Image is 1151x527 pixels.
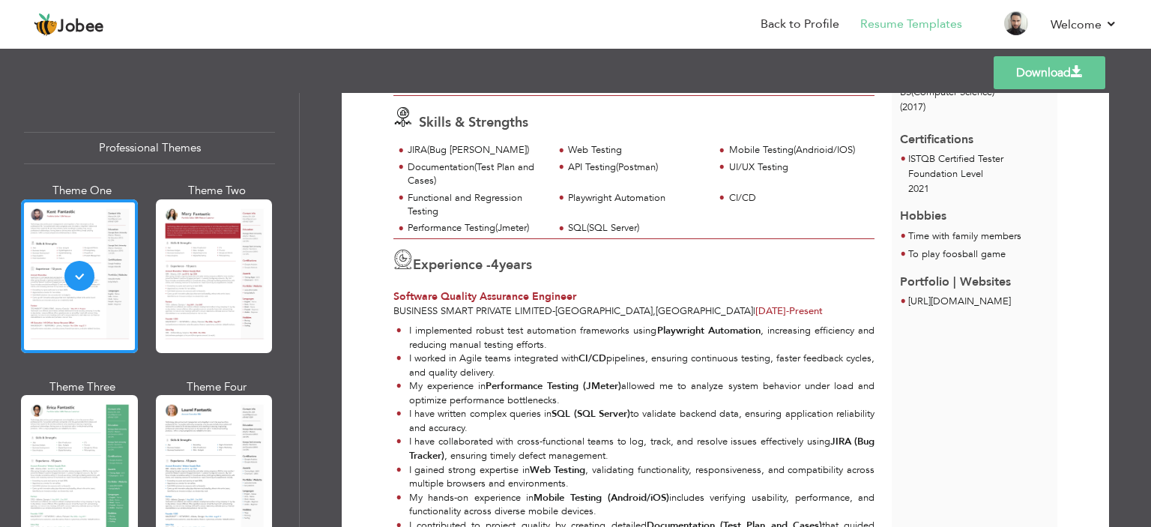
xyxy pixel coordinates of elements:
span: ISTQB Certified Tester Foundation Level [908,152,1003,181]
div: API Testing(Postman) [568,160,705,175]
div: Mobile Testing(Andrioid/IOS) [729,143,866,157]
a: Resume Templates [860,16,962,33]
span: - [552,304,555,318]
span: Portfolio | Websites [900,274,1011,290]
li: I gained strong expertise in , validating functionality, responsiveness, and compatibility across... [396,463,874,491]
span: - [786,304,789,318]
a: Download [994,56,1105,89]
li: I have written complex queries in to validate backend data, ensuring application reliability and ... [396,407,874,435]
label: years [491,256,532,275]
span: Business Smart Private Limited [393,304,552,318]
li: My hands-on experience in includes verifying usability, performance, and functionality across div... [396,491,874,519]
li: I have collaborated with cross-functional teams to log, track, and resolve issues effectively usi... [396,435,874,463]
strong: Performance Testing (JMeter) [486,379,621,393]
div: Theme One [24,183,141,199]
strong: Web Testing [530,463,586,477]
li: I worked in Agile teams integrated with pipelines, ensuring continuous testing, faster feedback c... [396,352,874,379]
span: Software Quality Assurance Engineer [393,289,576,304]
div: Playwright Automation [568,191,705,205]
span: [DATE] [755,304,789,318]
span: BS(Computer Science) [900,85,994,99]
div: Documentation(Test Plan and Cases) [408,160,545,188]
span: Experience - [413,256,491,274]
strong: SQL (SQL Server) [552,407,630,421]
strong: CI/CD [578,352,606,365]
div: SQL(SQL Server) [568,221,705,235]
div: CI/CD [729,191,866,205]
span: Jobee [58,19,104,35]
div: Performance Testing(Jmeter) [408,221,545,235]
div: Functional and Regression Testing [408,191,545,219]
a: [URL][DOMAIN_NAME] [908,295,1011,308]
span: Skills & Strengths [419,113,528,132]
strong: Mobile Testing (Android/iOS) [534,491,668,505]
span: | [753,304,755,318]
strong: JIRA (Bug Tracker) [409,435,875,463]
span: Hobbies [900,208,946,224]
p: 2021 [908,182,1049,197]
a: Welcome [1051,16,1117,34]
span: , [653,304,656,318]
span: (2017) [900,100,925,114]
span: Certifications [900,120,973,148]
strong: Playwright Automation [657,324,761,337]
li: My experience in allowed me to analyze system behavior under load and optimize performance bottle... [396,379,874,407]
div: Professional Themes [24,132,275,164]
a: Jobee [34,13,104,37]
span: [GEOGRAPHIC_DATA] [555,304,653,318]
span: 4 [491,256,499,274]
li: I implemented robust test automation frameworks using , increasing efficiency and reducing manual... [396,324,874,352]
img: Profile Img [1004,11,1028,35]
div: JIRA(Bug [PERSON_NAME]) [408,143,545,157]
div: Web Testing [568,143,705,157]
div: Theme Four [159,379,276,395]
span: Present [755,304,823,318]
div: Theme Three [24,379,141,395]
span: Time with family members [908,229,1021,243]
a: Back to Profile [761,16,839,33]
div: Theme Two [159,183,276,199]
span: [GEOGRAPHIC_DATA] [656,304,753,318]
img: jobee.io [34,13,58,37]
div: UI/UX Testing [729,160,866,175]
span: To play foosball game [908,247,1006,261]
